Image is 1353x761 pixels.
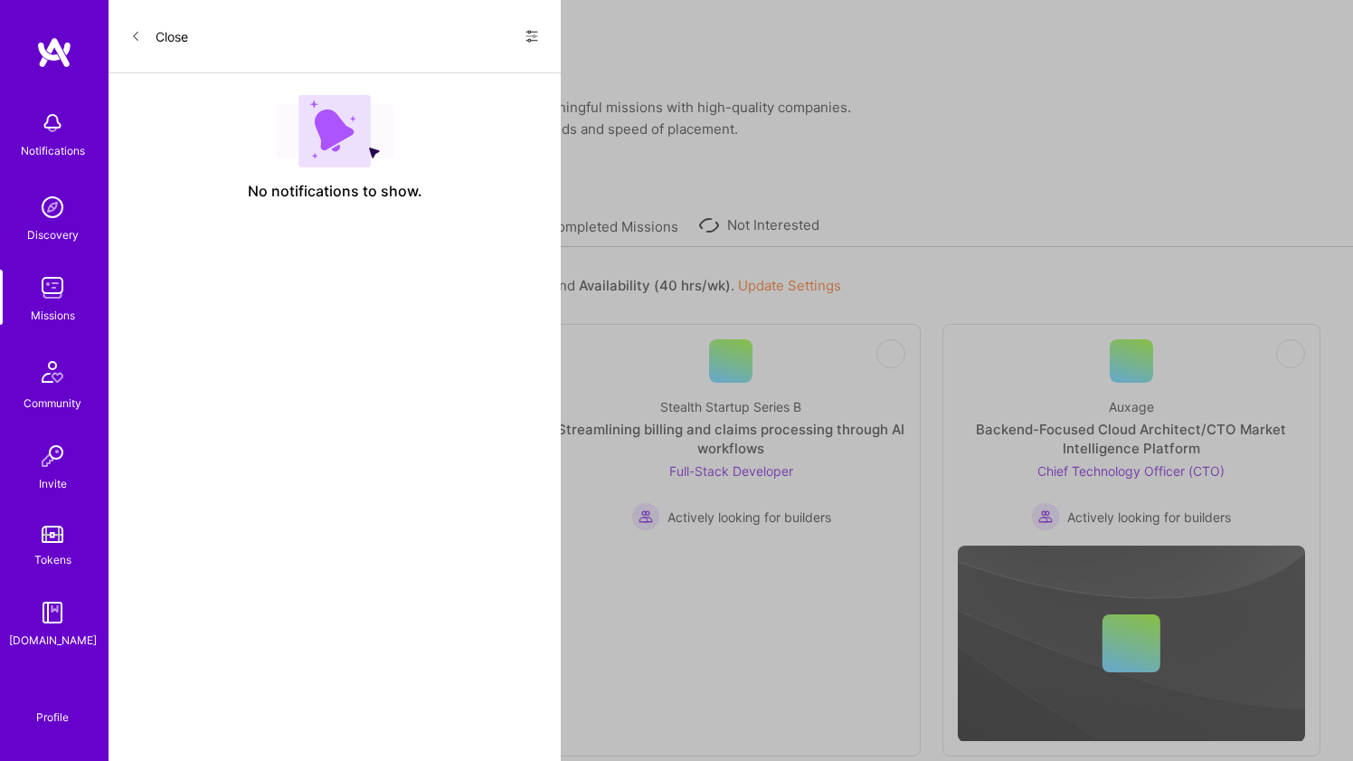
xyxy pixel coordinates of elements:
[275,95,394,167] img: empty
[42,526,63,543] img: tokens
[24,394,81,413] div: Community
[27,225,79,244] div: Discovery
[248,182,422,201] span: No notifications to show.
[21,141,85,160] div: Notifications
[34,438,71,474] img: Invite
[36,36,72,69] img: logo
[36,708,69,725] div: Profile
[34,550,71,569] div: Tokens
[30,689,75,725] a: Profile
[9,631,97,650] div: [DOMAIN_NAME]
[31,306,75,325] div: Missions
[34,189,71,225] img: discovery
[34,105,71,141] img: bell
[130,22,188,51] button: Close
[31,350,74,394] img: Community
[34,270,71,306] img: teamwork
[34,595,71,631] img: guide book
[39,474,67,493] div: Invite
